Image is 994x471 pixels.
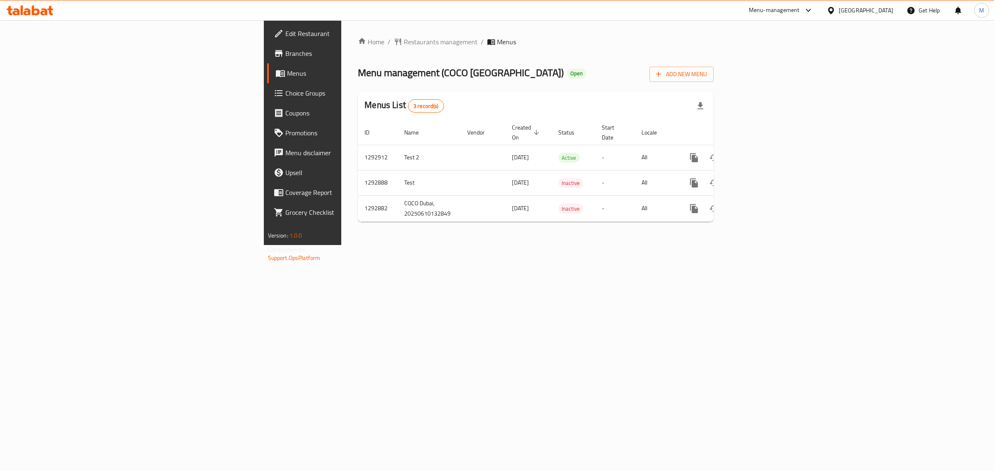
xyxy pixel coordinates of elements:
[290,230,302,241] span: 1.0.0
[358,63,564,82] span: Menu management ( COCO [GEOGRAPHIC_DATA] )
[567,69,586,79] div: Open
[704,199,724,219] button: Change Status
[267,123,430,143] a: Promotions
[602,123,625,142] span: Start Date
[481,37,484,47] li: /
[558,153,579,163] span: Active
[684,148,704,168] button: more
[749,5,800,15] div: Menu-management
[512,152,529,163] span: [DATE]
[267,103,430,123] a: Coupons
[268,252,321,263] a: Support.OpsPlatform
[649,67,714,82] button: Add New Menu
[678,120,770,145] th: Actions
[267,183,430,202] a: Coverage Report
[267,24,430,43] a: Edit Restaurant
[512,203,529,214] span: [DATE]
[595,170,635,195] td: -
[358,37,714,47] nav: breadcrumb
[285,207,423,217] span: Grocery Checklist
[558,127,585,137] span: Status
[408,102,444,110] span: 3 record(s)
[684,173,704,193] button: more
[642,127,668,137] span: Locale
[364,99,444,113] h2: Menus List
[512,123,542,142] span: Created On
[467,127,495,137] span: Vendor
[364,127,380,137] span: ID
[404,37,478,47] span: Restaurants management
[404,127,429,137] span: Name
[285,168,423,178] span: Upsell
[684,199,704,219] button: more
[704,173,724,193] button: Change Status
[285,88,423,98] span: Choice Groups
[979,6,984,15] span: M
[595,145,635,170] td: -
[267,63,430,83] a: Menus
[287,68,423,78] span: Menus
[839,6,893,15] div: [GEOGRAPHIC_DATA]
[285,29,423,38] span: Edit Restaurant
[268,230,288,241] span: Version:
[267,202,430,222] a: Grocery Checklist
[704,148,724,168] button: Change Status
[497,37,516,47] span: Menus
[268,244,306,255] span: Get support on:
[285,187,423,197] span: Coverage Report
[656,69,707,79] span: Add New Menu
[394,37,478,47] a: Restaurants management
[635,145,678,170] td: All
[558,178,583,188] div: Inactive
[558,204,583,214] span: Inactive
[267,83,430,103] a: Choice Groups
[690,96,710,116] div: Export file
[512,177,529,188] span: [DATE]
[285,108,423,118] span: Coupons
[267,163,430,183] a: Upsell
[558,178,583,188] span: Inactive
[285,148,423,158] span: Menu disclaimer
[358,120,770,222] table: enhanced table
[635,170,678,195] td: All
[267,143,430,163] a: Menu disclaimer
[285,48,423,58] span: Branches
[595,195,635,221] td: -
[408,99,444,113] div: Total records count
[285,128,423,138] span: Promotions
[567,70,586,77] span: Open
[267,43,430,63] a: Branches
[635,195,678,221] td: All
